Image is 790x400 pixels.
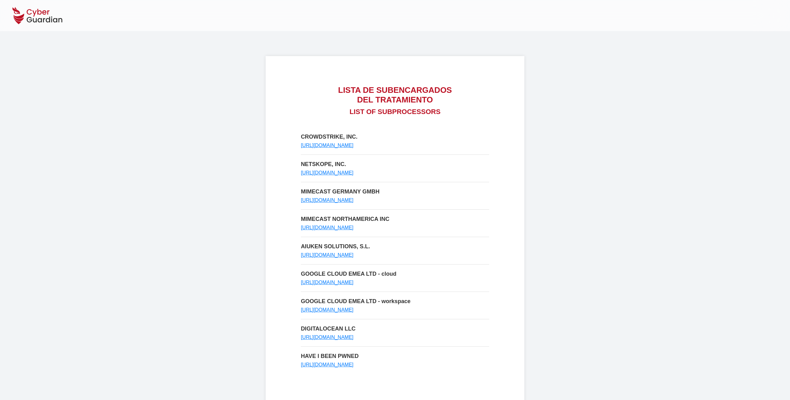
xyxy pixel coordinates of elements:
p: CROWDSTRIKE, INC. [301,134,489,140]
p: HAVE I BEEN PWNED [301,353,489,360]
p: DIGITALOCEAN LLC [301,326,489,332]
p: GOOGLE CLOUD EMEA LTD - workspace [301,298,489,305]
a: [URL][DOMAIN_NAME] [301,307,353,312]
p: GOOGLE CLOUD EMEA LTD - cloud [301,271,489,277]
p: MIMECAST NORTHAMERICA INC [301,216,489,222]
p: MIMECAST GERMANY GMBH [301,188,489,195]
a: [URL][DOMAIN_NAME] [301,335,353,340]
a: [URL][DOMAIN_NAME] [301,252,353,258]
a: [URL][DOMAIN_NAME] [301,143,353,148]
a: [URL][DOMAIN_NAME] [301,280,353,285]
a: [URL][DOMAIN_NAME] [301,362,353,367]
a: [URL][DOMAIN_NAME] [301,225,353,230]
h1: LISTA DE SUBENCARGADOS DEL TRATAMIENTO [301,85,489,105]
a: [URL][DOMAIN_NAME] [301,170,353,175]
p: AIUKEN SOLUTIONS, S.L. [301,243,489,250]
h2: LIST OF SUBPROCESSORS [301,108,489,116]
a: [URL][DOMAIN_NAME] [301,198,353,203]
p: NETSKOPE, INC. [301,161,489,168]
